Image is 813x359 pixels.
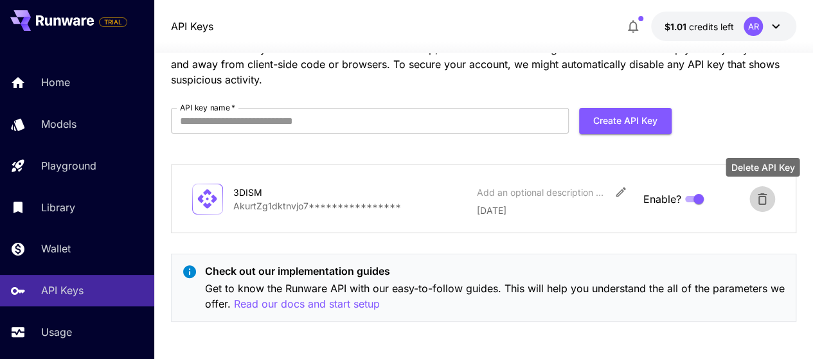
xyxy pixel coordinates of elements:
[41,283,84,298] p: API Keys
[609,180,632,204] button: Edit
[579,108,672,134] button: Create API Key
[234,296,380,312] button: Read our docs and start setup
[664,21,688,32] span: $1.01
[41,200,75,215] p: Library
[171,19,213,34] nav: breadcrumb
[171,41,797,87] p: Your secret API keys are listed below. Just a heads-up, we won't show them again after this. Plea...
[99,14,127,30] span: Add your payment card to enable full platform functionality.
[664,20,733,33] div: $1.0105
[749,186,775,212] button: Delete API Key
[171,19,213,34] a: API Keys
[477,186,605,199] div: Add an optional description or comment
[41,324,72,340] p: Usage
[643,191,681,207] span: Enable?
[205,263,786,279] p: Check out our implementation guides
[180,102,235,113] label: API key name
[726,158,800,177] div: Delete API Key
[41,158,96,173] p: Playground
[688,21,733,32] span: credits left
[477,204,633,217] p: [DATE]
[41,116,76,132] p: Models
[651,12,796,41] button: $1.0105AR
[233,186,362,199] div: 3DISM
[205,281,786,312] p: Get to know the Runware API with our easy-to-follow guides. This will help you understand the all...
[41,74,70,90] p: Home
[100,17,127,27] span: TRIAL
[41,241,71,256] p: Wallet
[744,17,763,36] div: AR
